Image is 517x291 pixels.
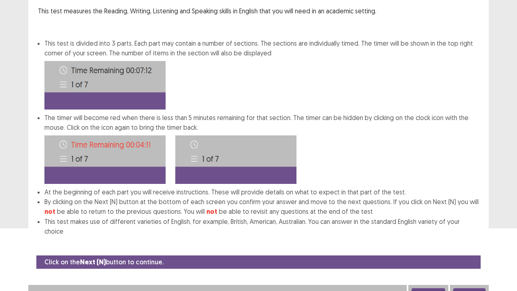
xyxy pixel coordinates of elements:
img: Time-image [175,135,296,184]
strong: not [206,207,217,216]
li: At the beginning of each part you will receive instructions. These will provide details on what t... [44,187,479,197]
li: This test is divided into 3 parts. Each part may contain a number of sections. The sections are i... [44,38,479,110]
p: This test measures the Reading, Writing, Listening and Speaking skills in English that you will n... [38,6,479,16]
li: This test makes use of different varieties of English, for example, British, American, Australian... [44,217,479,236]
li: The timer will become red when there is less than 5 minutes remaining for that section. The timer... [44,113,479,187]
img: Time-image [44,135,166,184]
li: By clicking on the Next (N) button at the bottom of each screen you confirm your answer and move ... [44,197,479,217]
strong: not [44,207,55,216]
strong: Next (N) [80,258,106,266]
p: Click on the button to continue. [44,257,164,267]
img: Time-image [44,61,166,110]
